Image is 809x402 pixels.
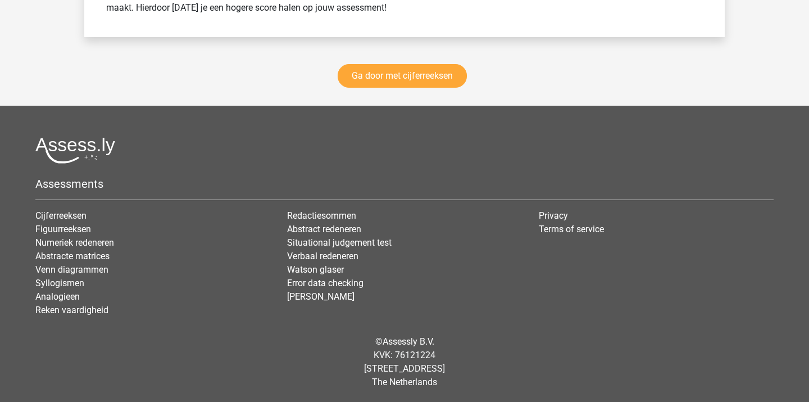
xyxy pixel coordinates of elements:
[287,291,354,302] a: [PERSON_NAME]
[338,64,467,88] a: Ga door met cijferreeksen
[287,264,344,275] a: Watson glaser
[287,224,361,234] a: Abstract redeneren
[35,177,774,191] h5: Assessments
[35,264,108,275] a: Venn diagrammen
[35,291,80,302] a: Analogieen
[287,237,392,248] a: Situational judgement test
[287,278,363,288] a: Error data checking
[287,210,356,221] a: Redactiesommen
[539,210,568,221] a: Privacy
[35,278,84,288] a: Syllogismen
[539,224,604,234] a: Terms of service
[27,326,782,398] div: © KVK: 76121224 [STREET_ADDRESS] The Netherlands
[35,210,87,221] a: Cijferreeksen
[383,336,434,347] a: Assessly B.V.
[35,305,108,315] a: Reken vaardigheid
[35,137,115,164] img: Assessly logo
[287,251,358,261] a: Verbaal redeneren
[35,237,114,248] a: Numeriek redeneren
[35,224,91,234] a: Figuurreeksen
[35,251,110,261] a: Abstracte matrices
